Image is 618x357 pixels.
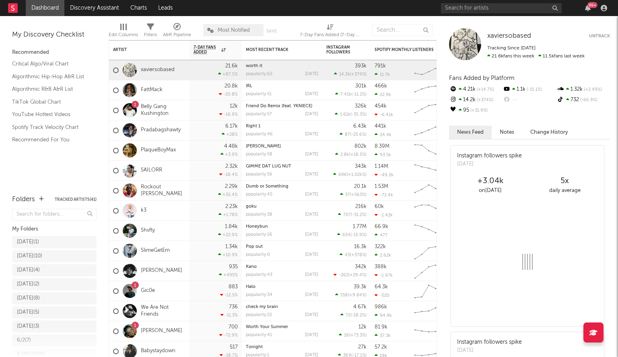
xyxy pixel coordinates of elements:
span: Most Notified [218,28,250,33]
a: GIMME DAT LUG NUT [246,164,291,169]
a: Algorithmic R&B A&R List [12,85,89,94]
div: popularity: 45 [246,192,272,197]
div: [DATE] ( 1 ) [17,237,39,247]
div: [DATE] ( 2 ) [17,279,39,289]
div: +10.9 % [218,252,238,257]
span: -66.9 % [579,98,597,102]
span: xaviersobased [487,33,531,39]
span: 2.8k [340,153,349,157]
div: +3.04k [453,176,527,186]
div: 1.1k [503,84,556,95]
div: 2.23k [225,204,238,209]
div: -11.3 % [220,312,238,318]
a: Honeybun [246,224,268,229]
a: [DATE](8) [12,292,97,304]
a: Halo [246,285,255,289]
a: Worth Your Summer [246,325,288,329]
div: -72.9 % [219,333,238,338]
span: -15.9 % [352,233,365,237]
div: check my brain [246,305,318,309]
span: +29.4 % [350,273,365,277]
div: 6.17k [225,124,238,129]
span: 87 [345,133,350,137]
div: 24.4k [375,132,391,137]
a: YouTube Hottest Videos [12,110,89,119]
div: 883 [229,284,238,290]
span: -18.2 % [352,313,365,318]
div: +87.5 % [218,71,238,77]
a: SAILORR [141,167,162,174]
div: 14.2k [449,95,503,105]
div: -20.8 % [219,92,238,97]
div: ( ) [340,132,367,137]
div: Instagram followers spike [457,338,522,347]
div: ( ) [335,112,367,117]
a: [PERSON_NAME] [141,328,182,335]
button: Tracked Artists(41) [55,198,97,202]
span: 11.5k fans last week [487,54,585,59]
span: -35.3 % [352,112,365,117]
svg: Chart title [411,201,447,221]
span: +31.9 % [469,108,488,113]
svg: Chart title [411,261,447,281]
div: 4.67k [353,304,367,310]
div: 935 [229,264,238,269]
span: 7-Day Fans Added [194,45,219,55]
div: 12k [358,324,367,330]
div: ( ) [335,152,367,157]
div: on [DATE] [453,186,527,196]
a: Babystaydown [141,348,175,355]
div: -16.9 % [219,112,238,117]
div: ( ) [337,232,367,237]
span: 654 [342,233,350,237]
span: -25.6 % [351,133,365,137]
div: 95 [449,105,503,116]
div: 517 [230,345,238,350]
a: Recommended For You [12,135,89,144]
a: Pop out [246,245,263,249]
div: 216k [355,204,367,209]
div: Friend Do Remix (feat. YKNIECE) [246,104,318,108]
div: 11.7k [375,72,390,77]
div: 2.32k [225,164,238,169]
div: Instagram Followers [326,45,354,55]
div: Edit Columns [109,20,138,43]
span: -31.2 % [352,213,365,217]
a: Rockout [PERSON_NAME] [141,184,185,198]
div: [DATE] [305,313,318,317]
div: 64.3k [375,284,388,290]
div: 4.21k [449,84,503,95]
span: -11.2 % [352,92,365,97]
div: popularity: 22 [246,313,272,317]
a: Algorithmic Hip-Hop A&R List [12,72,89,81]
div: [DATE] ( 3 ) [17,322,39,331]
a: FattMack [141,87,163,94]
div: popularity: 34 [246,293,272,297]
span: +563 % [351,193,365,197]
a: Critical Algo/Viral Chart [12,59,89,68]
span: 43 [345,253,350,257]
div: -49.2k [375,172,393,177]
div: 700 [229,324,238,330]
a: [DATE](2) [12,278,97,290]
div: 5 x [527,176,602,186]
div: 1.53M [375,184,388,189]
a: Pradabagshawty [141,127,181,134]
div: [DATE] ( 10 ) [17,251,42,261]
div: 94.9k [375,313,392,318]
div: Kano [246,265,318,269]
div: popularity: 58 [246,152,272,157]
div: A&R Pipeline [163,30,191,40]
div: 39.3k [354,284,367,290]
a: We Are Not Friends [141,304,185,318]
span: 37 [345,193,350,197]
a: worth it [246,64,262,68]
div: ( ) [340,252,367,257]
div: Filters [144,20,157,43]
svg: Chart title [411,281,447,301]
a: Belly Gang Kushington [141,104,185,117]
div: 454k [375,104,387,109]
div: [DATE] ( 5 ) [17,308,39,317]
div: popularity: 56 [246,172,272,177]
span: -15.1 % [525,88,542,92]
